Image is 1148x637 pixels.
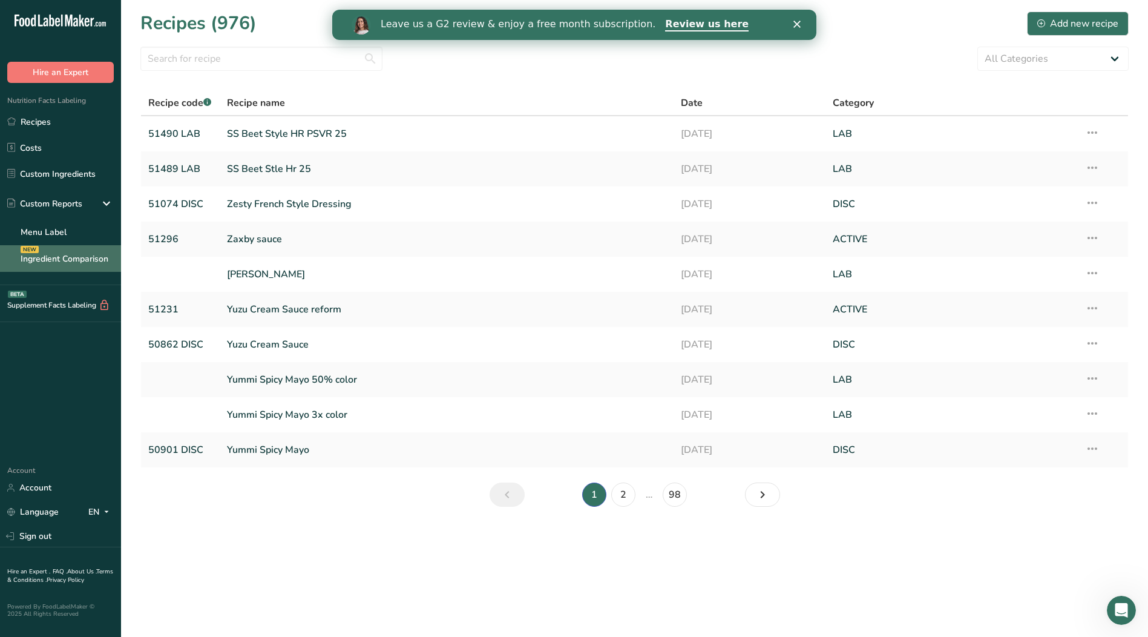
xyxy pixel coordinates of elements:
[681,226,818,252] a: [DATE]
[227,156,667,182] a: SS Beet Stle Hr 25
[1027,12,1129,36] button: Add new recipe
[88,505,114,520] div: EN
[833,156,1071,182] a: LAB
[833,437,1071,463] a: DISC
[833,96,874,110] span: Category
[1107,596,1136,625] iframe: Intercom live chat
[833,262,1071,287] a: LAB
[148,121,212,147] a: 51490 LAB
[681,262,818,287] a: [DATE]
[681,191,818,217] a: [DATE]
[833,191,1071,217] a: DISC
[833,226,1071,252] a: ACTIVE
[148,226,212,252] a: 51296
[332,10,816,40] iframe: Intercom live chat banner
[227,96,285,110] span: Recipe name
[227,332,667,357] a: Yuzu Cream Sauce
[148,297,212,322] a: 51231
[681,121,818,147] a: [DATE]
[7,603,114,618] div: Powered By FoodLabelMaker © 2025 All Rights Reserved
[227,226,667,252] a: Zaxby sauce
[745,483,780,507] a: Next page
[7,62,114,83] button: Hire an Expert
[681,96,703,110] span: Date
[681,297,818,322] a: [DATE]
[833,402,1071,427] a: LAB
[227,262,667,287] a: [PERSON_NAME]
[227,191,667,217] a: Zesty French Style Dressing
[8,291,27,298] div: BETA
[461,11,473,18] div: Close
[67,567,96,576] a: About Us .
[833,121,1071,147] a: LAB
[7,567,113,584] a: Terms & Conditions .
[140,47,382,71] input: Search for recipe
[681,332,818,357] a: [DATE]
[227,437,667,463] a: Yummi Spicy Mayo
[681,402,818,427] a: [DATE]
[227,121,667,147] a: SS Beet Style HR PSVR 25
[7,197,82,210] div: Custom Reports
[148,96,211,110] span: Recipe code
[663,483,687,507] a: Page 98.
[7,501,59,523] a: Language
[53,567,67,576] a: FAQ .
[833,332,1071,357] a: DISC
[148,332,212,357] a: 50862 DISC
[1037,16,1118,31] div: Add new recipe
[148,156,212,182] a: 51489 LAB
[227,367,667,392] a: Yummi Spicy Mayo 50% color
[7,567,50,576] a: Hire an Expert .
[47,576,84,584] a: Privacy Policy
[140,10,257,37] h1: Recipes (976)
[681,437,818,463] a: [DATE]
[148,191,212,217] a: 51074 DISC
[490,483,525,507] a: Previous page
[681,156,818,182] a: [DATE]
[21,246,39,253] div: NEW
[833,297,1071,322] a: ACTIVE
[611,483,635,507] a: Page 2.
[148,437,212,463] a: 50901 DISC
[833,367,1071,392] a: LAB
[681,367,818,392] a: [DATE]
[227,402,667,427] a: Yummi Spicy Mayo 3x color
[227,297,667,322] a: Yuzu Cream Sauce reform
